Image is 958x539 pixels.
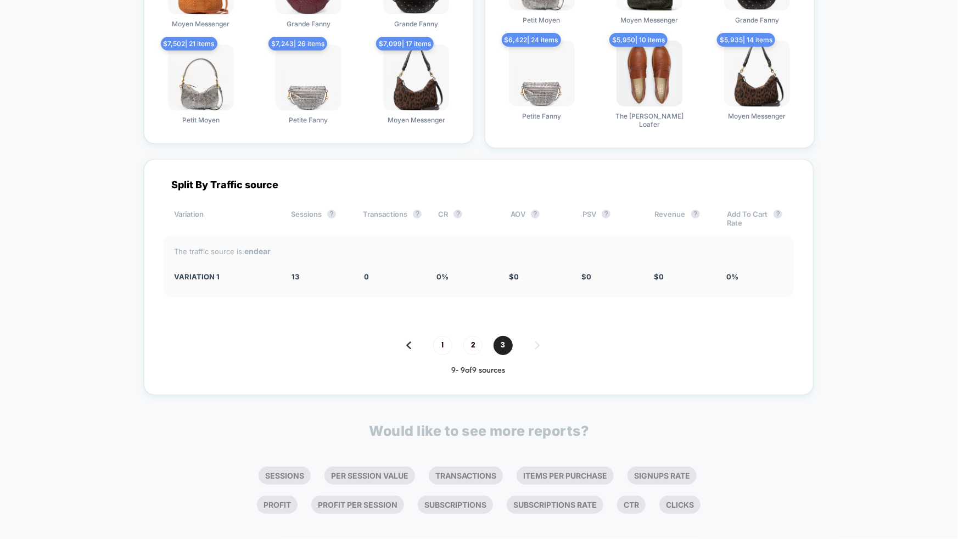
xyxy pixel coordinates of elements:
span: 0 [364,272,369,281]
span: $ 0 [509,272,519,281]
div: 9 - 9 of 9 sources [164,366,794,375]
span: 0 % [726,272,738,281]
span: Grande Fanny [735,16,779,24]
div: CR [438,210,494,227]
li: Clicks [659,496,701,514]
li: Profit Per Session [311,496,404,514]
li: Signups Rate [628,467,697,485]
li: Transactions [429,467,503,485]
span: Moyen Messenger [388,116,445,124]
span: $ 0 [654,272,664,281]
li: Per Session Value [324,467,415,485]
div: Revenue [655,210,710,227]
span: Moyen Messenger [172,20,229,28]
div: Variation [175,210,275,227]
div: The traffic source is: [175,246,783,256]
li: Subscriptions Rate [507,496,603,514]
li: Subscriptions [418,496,493,514]
span: $ 0 [581,272,591,281]
span: $ 7,243 | 26 items [268,37,327,50]
li: Ctr [617,496,646,514]
span: Petite Fanny [289,116,328,124]
button: ? [691,210,700,218]
span: Petit Moyen [182,116,220,124]
span: 13 [292,272,299,281]
button: ? [453,210,462,218]
button: ? [531,210,540,218]
li: Sessions [259,467,311,485]
div: AOV [511,210,566,227]
span: 3 [494,336,513,355]
img: pagination back [406,341,411,349]
img: produt [724,41,790,106]
div: PSV [582,210,638,227]
span: Grande Fanny [287,20,330,28]
span: Moyen Messenger [620,16,678,24]
span: The [PERSON_NAME] Loafer [608,112,691,128]
img: produt [383,44,449,110]
button: ? [327,210,336,218]
img: produt [617,41,682,106]
span: 0 % [436,272,449,281]
span: $ 5,950 | 10 items [609,33,668,47]
span: 2 [463,336,483,355]
button: ? [602,210,610,218]
span: $ 7,502 | 21 items [161,37,217,50]
button: ? [774,210,782,218]
span: $ 7,099 | 17 items [376,37,434,50]
li: Items Per Purchase [517,467,614,485]
span: 1 [433,336,452,355]
span: $ 5,935 | 14 items [717,33,775,47]
strong: endear [245,246,271,256]
div: Add To Cart Rate [727,210,782,227]
span: Grande Fanny [394,20,438,28]
span: Petite Fanny [522,112,561,120]
span: Moyen Messenger [729,112,786,120]
img: produt [276,44,341,110]
span: Petit Moyen [523,16,561,24]
div: Split By Traffic source [164,179,794,190]
div: Variation 1 [175,272,276,281]
p: Would like to see more reports? [369,423,589,439]
div: Transactions [363,210,422,227]
img: produt [509,41,575,106]
span: $ 6,422 | 24 items [502,33,561,47]
div: Sessions [291,210,346,227]
img: produt [168,44,234,110]
li: Profit [257,496,298,514]
button: ? [413,210,422,218]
